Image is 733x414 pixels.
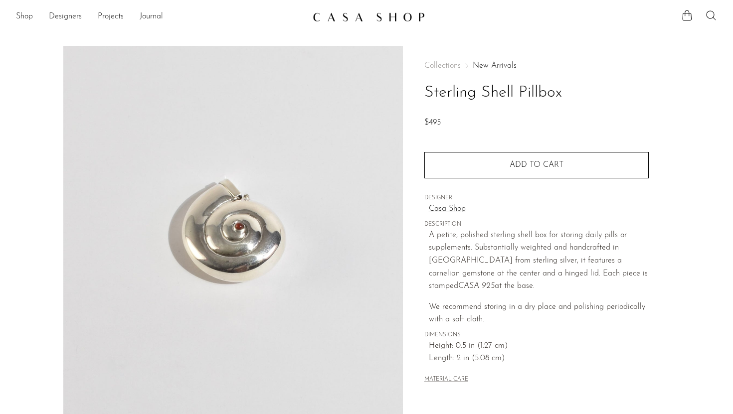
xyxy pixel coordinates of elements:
[473,62,517,70] a: New Arrivals
[140,10,163,23] a: Journal
[429,229,649,293] p: A petite, polished sterling shell box for storing daily pills or supplements. Substantially weigh...
[424,152,649,178] button: Add to cart
[424,62,649,70] nav: Breadcrumbs
[16,10,33,23] a: Shop
[424,119,441,127] span: $495
[424,376,468,384] button: MATERIAL CARE
[458,282,495,290] em: CASA 925
[429,301,649,326] p: We recommend storing in a dry place and polishing periodically with a soft cloth.
[424,220,649,229] span: DESCRIPTION
[510,161,563,169] span: Add to cart
[49,10,82,23] a: Designers
[16,8,305,25] nav: Desktop navigation
[424,62,461,70] span: Collections
[429,340,649,353] span: Height: 0.5 in (1.27 cm)
[424,331,649,340] span: DIMENSIONS
[424,80,649,106] h1: Sterling Shell Pillbox
[424,194,649,203] span: DESIGNER
[429,203,649,216] a: Casa Shop
[16,8,305,25] ul: NEW HEADER MENU
[98,10,124,23] a: Projects
[429,352,649,365] span: Length: 2 in (5.08 cm)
